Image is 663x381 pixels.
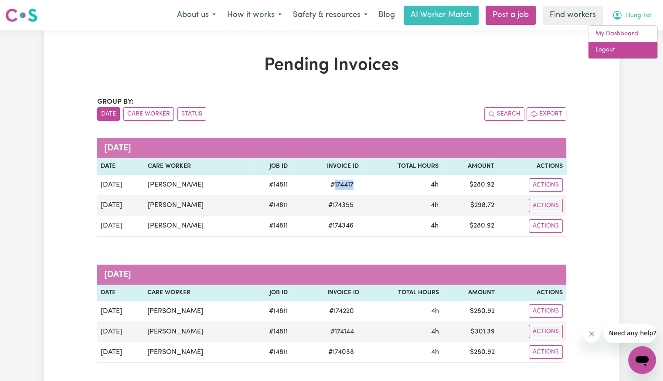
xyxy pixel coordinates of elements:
[248,158,291,175] th: Job ID
[144,285,248,301] th: Care Worker
[442,195,498,216] td: $ 298.72
[97,99,134,105] span: Group by:
[287,6,373,24] button: Safety & resources
[144,301,248,321] td: [PERSON_NAME]
[221,6,287,24] button: How it works
[323,221,359,231] span: # 174346
[97,107,120,121] button: sort invoices by date
[529,304,563,318] button: Actions
[363,285,442,301] th: Total Hours
[626,11,652,20] span: Hung Tat
[97,216,144,237] td: [DATE]
[527,107,566,121] button: Export
[5,5,37,25] a: Careseekers logo
[606,6,658,24] button: My Account
[529,345,563,359] button: Actions
[373,6,400,25] a: Blog
[543,6,603,25] a: Find workers
[171,6,221,24] button: About us
[431,308,439,315] span: 4 hours
[291,158,362,175] th: Invoice ID
[323,200,359,211] span: # 174355
[431,349,439,356] span: 4 hours
[431,222,439,229] span: 4 hours
[431,202,439,209] span: 4 hours
[144,195,248,216] td: [PERSON_NAME]
[529,178,563,192] button: Actions
[529,325,563,338] button: Actions
[583,325,600,343] iframe: Close message
[123,107,174,121] button: sort invoices by care worker
[248,285,291,301] th: Job ID
[442,301,498,321] td: $ 280.92
[144,342,248,363] td: [PERSON_NAME]
[498,285,566,301] th: Actions
[144,321,248,342] td: [PERSON_NAME]
[604,323,656,343] iframe: Message from company
[442,342,498,363] td: $ 280.92
[5,7,37,23] img: Careseekers logo
[442,175,498,195] td: $ 280.92
[97,175,144,195] td: [DATE]
[144,175,248,195] td: [PERSON_NAME]
[248,301,291,321] td: # 14811
[5,6,53,13] span: Need any help?
[484,107,524,121] button: Search
[529,219,563,233] button: Actions
[588,25,658,59] div: My Account
[431,328,439,335] span: 4 hours
[588,42,657,58] a: Logout
[97,138,566,158] caption: [DATE]
[325,180,359,190] span: # 174417
[442,321,498,342] td: $ 301.39
[144,158,248,175] th: Care Worker
[248,321,291,342] td: # 14811
[144,216,248,237] td: [PERSON_NAME]
[323,347,359,357] span: # 174038
[628,346,656,374] iframe: Button to launch messaging window
[291,285,363,301] th: Invoice ID
[97,55,566,76] h1: Pending Invoices
[325,327,359,337] span: # 174144
[442,158,498,175] th: Amount
[97,195,144,216] td: [DATE]
[97,158,144,175] th: Date
[588,26,657,42] a: My Dashboard
[362,158,442,175] th: Total Hours
[97,285,144,301] th: Date
[498,158,566,175] th: Actions
[442,216,498,237] td: $ 280.92
[431,181,439,188] span: 4 hours
[324,306,359,316] span: # 174220
[404,6,479,25] a: AI Worker Match
[177,107,206,121] button: sort invoices by paid status
[248,342,291,363] td: # 14811
[97,342,144,363] td: [DATE]
[248,216,291,237] td: # 14811
[97,301,144,321] td: [DATE]
[248,195,291,216] td: # 14811
[97,265,566,285] caption: [DATE]
[248,175,291,195] td: # 14811
[529,199,563,212] button: Actions
[486,6,536,25] a: Post a job
[97,321,144,342] td: [DATE]
[442,285,498,301] th: Amount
